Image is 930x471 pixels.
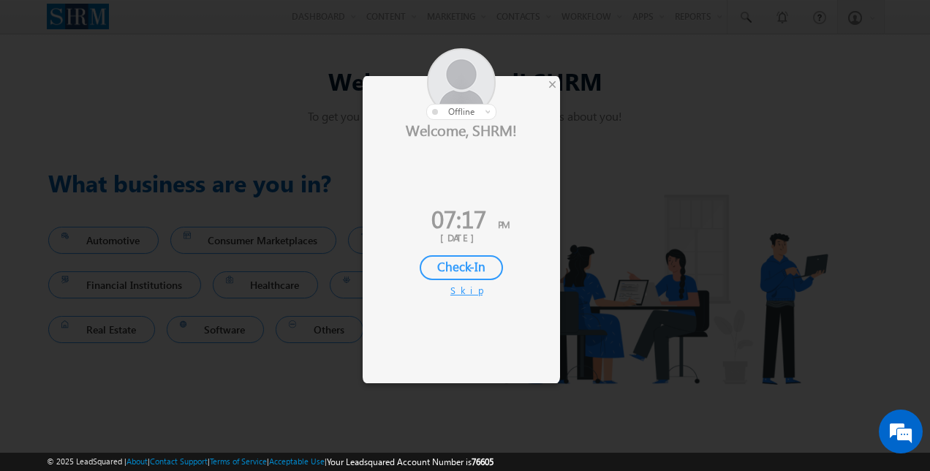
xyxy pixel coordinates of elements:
[327,456,494,467] span: Your Leadsquared Account Number is
[47,455,494,469] span: © 2025 LeadSquared | | | | |
[374,231,549,244] div: [DATE]
[498,218,510,230] span: PM
[472,456,494,467] span: 76605
[210,456,267,466] a: Terms of Service
[545,76,560,92] div: ×
[269,456,325,466] a: Acceptable Use
[450,284,472,297] div: Skip
[420,255,503,280] div: Check-In
[126,456,148,466] a: About
[150,456,208,466] a: Contact Support
[363,120,560,139] div: Welcome, SHRM!
[431,202,486,235] span: 07:17
[448,106,475,117] span: offline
